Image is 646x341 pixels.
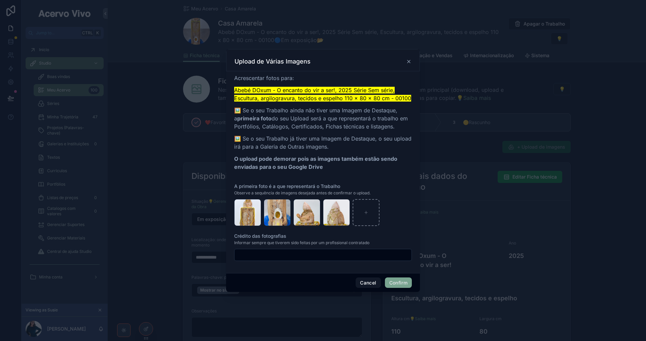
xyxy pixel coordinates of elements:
[234,190,370,196] span: Observe a sequência de imagens desejada antes de confirmar o upload.
[234,155,397,170] strong: O upload pode demorar pois as imagens também estão sendo enviadas para o seu Google Drive
[234,74,412,82] p: Acrescentar fotos para:
[234,233,286,239] span: Crédito das fotografias
[235,58,311,66] h3: Upload de Várias Imagens
[356,277,381,288] button: Cancel
[234,135,412,151] p: 🖼️ Se o seu Trabalho já tiver uma Imagem de Destaque, o seu upload irá para a Galeria de Outras i...
[234,240,369,245] span: Informar sempre que tiverem sido feitas por um profissional contratado
[385,277,412,288] button: Confirm
[234,87,411,102] mark: Abebé DOxum - O encanto do vir a ser!, 2025 Série Sem série, Escultura, argilogravura, tecidos e ...
[234,106,412,130] p: 🖼️ Se o seu Trabalho ainda não tiver uma Imagem de Destaque, a do seu Upload será a que represent...
[237,115,272,122] strong: primeira foto
[234,183,340,189] span: A primeira foto é a que representará o Trabalho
